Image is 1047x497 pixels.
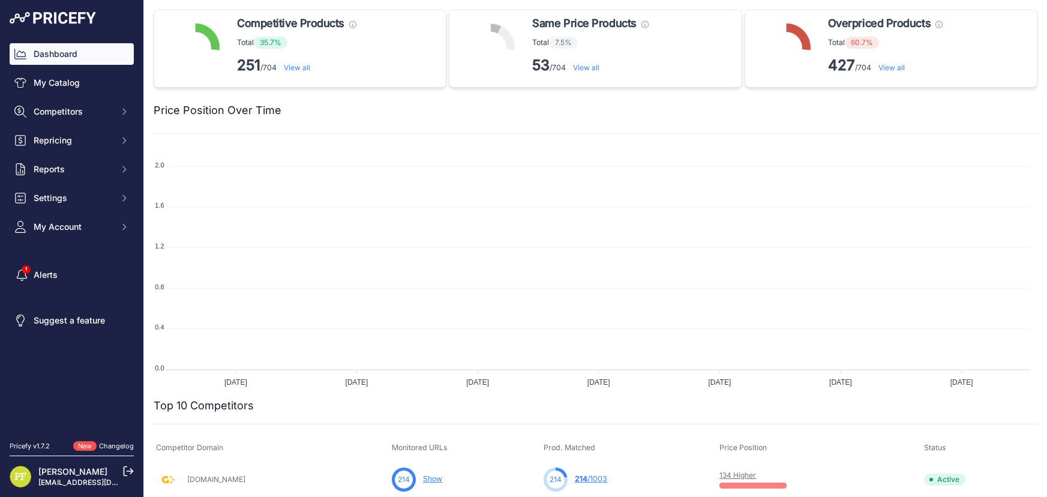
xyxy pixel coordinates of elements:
[10,187,134,209] button: Settings
[237,15,344,32] span: Competitive Products
[155,161,164,169] tspan: 2.0
[423,474,442,483] a: Show
[346,378,368,387] tspan: [DATE]
[719,443,767,452] span: Price Position
[532,56,648,75] p: /704
[187,475,245,484] a: [DOMAIN_NAME]
[10,72,134,94] a: My Catalog
[10,216,134,238] button: My Account
[34,106,112,118] span: Competitors
[575,474,607,483] a: 214/1003
[155,202,164,209] tspan: 1.6
[544,443,595,452] span: Prod. Matched
[466,378,489,387] tspan: [DATE]
[828,56,943,75] p: /704
[924,443,946,452] span: Status
[10,43,134,65] a: Dashboard
[845,37,879,49] span: 60.7%
[828,37,943,49] p: Total
[709,378,731,387] tspan: [DATE]
[237,56,356,75] p: /704
[10,130,134,151] button: Repricing
[34,163,112,175] span: Reports
[829,378,852,387] tspan: [DATE]
[10,264,134,286] a: Alerts
[10,12,96,24] img: Pricefy Logo
[73,441,97,451] span: New
[550,474,562,485] span: 214
[155,364,164,372] tspan: 0.0
[532,37,648,49] p: Total
[924,474,965,486] span: Active
[154,397,254,414] h2: Top 10 Competitors
[38,478,164,487] a: [EMAIL_ADDRESS][DOMAIN_NAME]
[34,221,112,233] span: My Account
[719,471,756,480] a: 134 Higher
[828,56,855,74] strong: 427
[155,324,164,331] tspan: 0.4
[99,442,134,450] a: Changelog
[154,102,281,119] h2: Price Position Over Time
[34,192,112,204] span: Settings
[10,310,134,331] a: Suggest a feature
[398,474,410,485] span: 214
[587,378,610,387] tspan: [DATE]
[573,63,599,72] a: View all
[532,15,636,32] span: Same Price Products
[156,443,223,452] span: Competitor Domain
[10,441,50,451] div: Pricefy v1.7.2
[392,443,448,452] span: Monitored URLs
[237,56,260,74] strong: 251
[224,378,247,387] tspan: [DATE]
[878,63,905,72] a: View all
[10,101,134,122] button: Competitors
[38,466,107,477] a: [PERSON_NAME]
[284,63,310,72] a: View all
[237,37,356,49] p: Total
[10,43,134,427] nav: Sidebar
[155,242,164,250] tspan: 1.2
[155,283,164,291] tspan: 0.8
[10,158,134,180] button: Reports
[532,56,550,74] strong: 53
[575,474,587,483] span: 214
[549,37,578,49] span: 7.5%
[950,378,973,387] tspan: [DATE]
[828,15,931,32] span: Overpriced Products
[254,37,287,49] span: 35.7%
[34,134,112,146] span: Repricing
